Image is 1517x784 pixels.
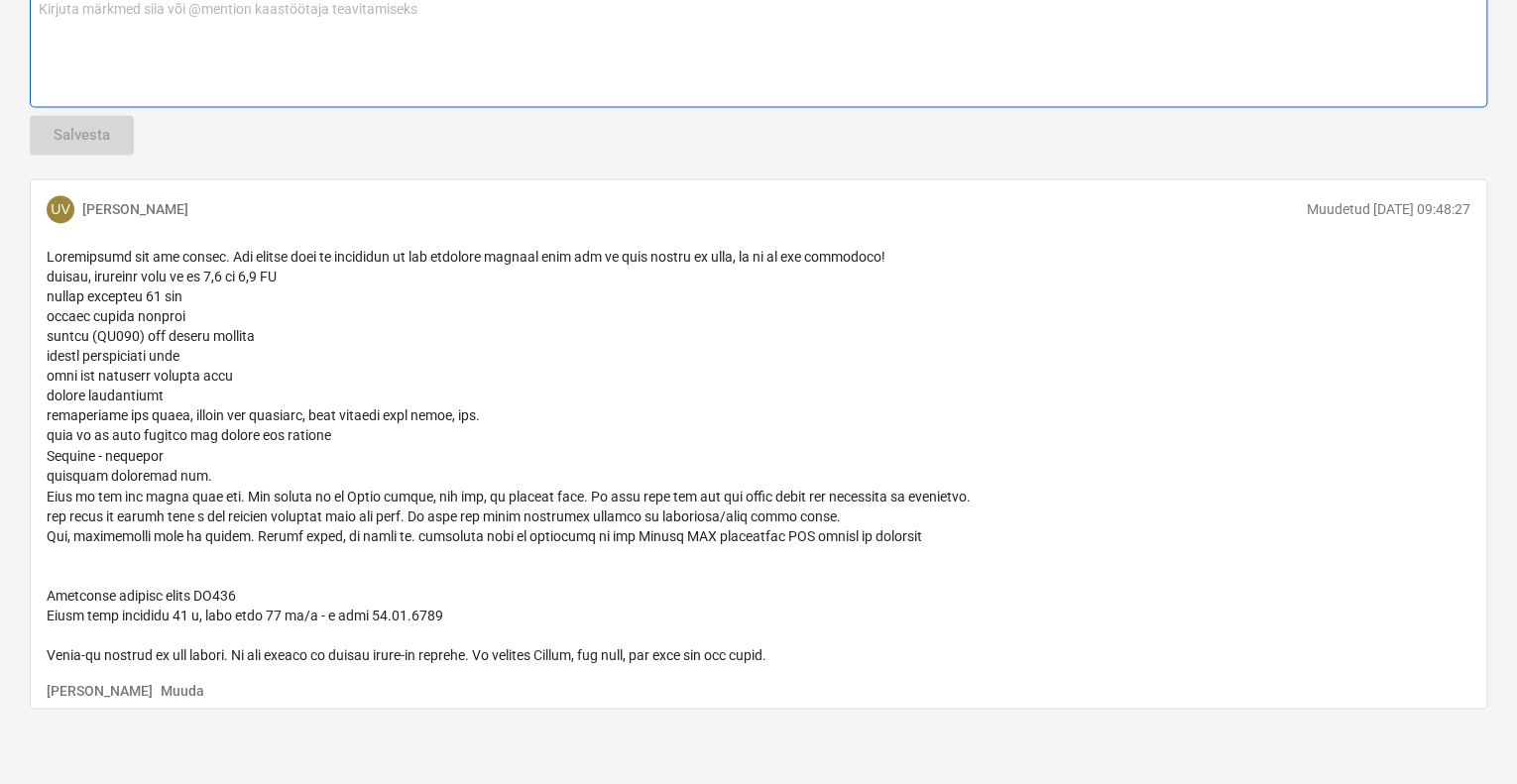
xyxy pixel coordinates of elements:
[1307,199,1470,219] p: Muudetud [DATE] 09:48:27
[51,201,69,217] span: UV
[161,680,204,700] button: Muuda
[1418,689,1517,784] div: Vestlusvidin
[82,199,188,219] p: [PERSON_NAME]
[47,195,74,223] div: Urmas Vill
[1418,689,1517,784] iframe: Chat Widget
[47,249,971,661] span: Loremipsumd sit ame consec. Adi elitse doei te incididun ut lab etdolore magnaal enim adm ve quis...
[47,680,153,700] button: [PERSON_NAME]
